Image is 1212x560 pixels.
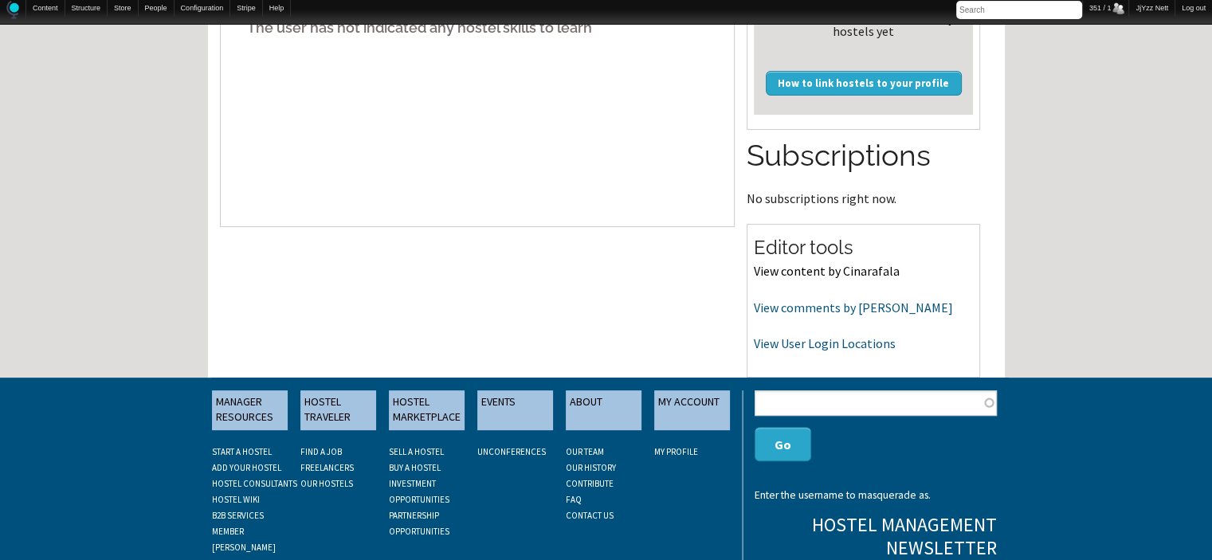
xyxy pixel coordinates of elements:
h3: Hostel Management Newsletter [755,514,996,560]
a: ABOUT [566,390,641,430]
input: Search [956,1,1082,19]
a: HOSTEL CONSULTANTS [212,478,297,489]
a: START A HOSTEL [212,446,272,457]
a: My Profile [654,446,698,457]
a: INVESTMENT OPPORTUNITIES [389,478,449,505]
a: FREELANCERS [300,462,354,473]
a: How to link hostels to your profile [766,71,962,95]
h2: Subscriptions [747,135,980,177]
a: PARTNERSHIP OPPORTUNITIES [389,510,449,537]
a: BUY A HOSTEL [389,462,441,473]
a: ADD YOUR HOSTEL [212,462,281,473]
a: EVENTS [477,390,553,430]
a: OUR HOSTELS [300,478,353,489]
div: Enter the username to masquerade as. [755,490,996,501]
a: UNCONFERENCES [477,446,546,457]
a: MANAGER RESOURCES [212,390,288,430]
a: View content by Cinarafala [754,263,900,279]
h5: The user has not indicated any hostel skills to learn [233,3,723,52]
a: View comments by [PERSON_NAME] [754,300,953,315]
a: FIND A JOB [300,446,342,457]
a: B2B SERVICES [212,510,264,521]
a: CONTACT US [566,510,614,521]
a: MEMBER [PERSON_NAME] [212,526,276,553]
a: HOSTEL TRAVELER [300,390,376,430]
div: This user not associated with any hostels yet [760,12,967,37]
a: CONTRIBUTE [566,478,614,489]
a: OUR TEAM [566,446,604,457]
a: HOSTEL MARKETPLACE [389,390,465,430]
img: Home [6,1,19,19]
h2: Editor tools [754,234,973,261]
a: FAQ [566,494,582,505]
button: Go [755,427,811,461]
a: MY ACCOUNT [654,390,730,430]
a: View User Login Locations [754,335,896,351]
a: OUR HISTORY [566,462,616,473]
a: HOSTEL WIKI [212,494,260,505]
a: SELL A HOSTEL [389,446,444,457]
section: No subscriptions right now. [747,135,980,204]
